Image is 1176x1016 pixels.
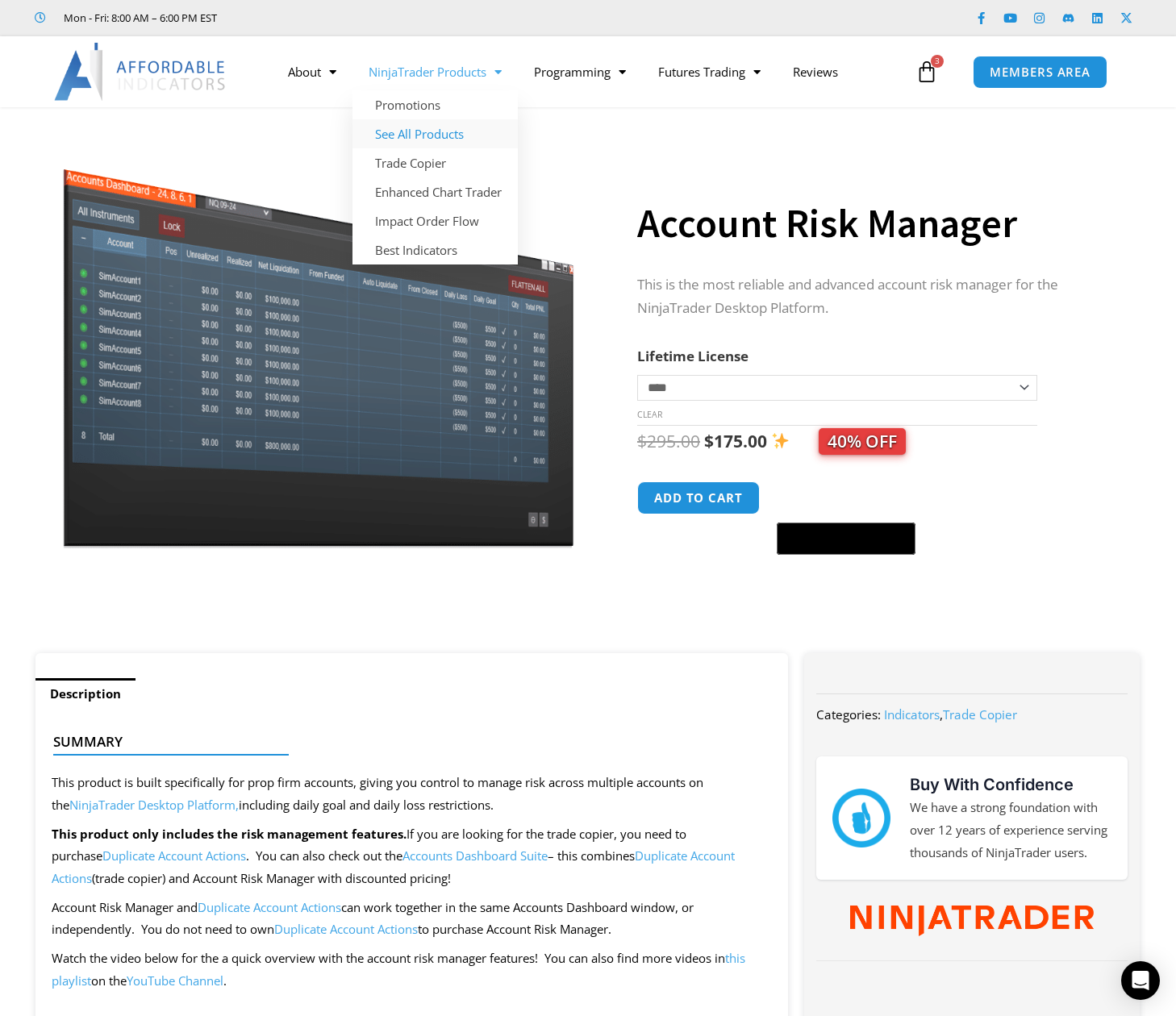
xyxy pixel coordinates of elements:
a: this playlist [52,950,745,989]
a: Accounts Dashboard Suite [402,847,548,864]
h3: Buy With Confidence [910,772,1111,797]
span: 3 [931,55,944,68]
iframe: Customer reviews powered by Trustpilot [240,10,482,26]
button: Add to cart [637,481,760,514]
span: MEMBERS AREA [990,66,1091,78]
a: See All Products [352,119,518,148]
a: Description [35,678,136,710]
p: We have a strong foundation with over 12 years of experience serving thousands of NinjaTrader users. [910,797,1111,864]
p: This product is built specifically for prop firm accounts, giving you control to manage risk acro... [52,772,772,817]
div: Open Intercom Messenger [1121,961,1160,1000]
bdi: 295.00 [637,430,700,452]
h4: Summary [53,734,757,750]
img: NinjaTrader Wordmark color RGB | Affordable Indicators – NinjaTrader [850,906,1093,936]
p: Account Risk Manager and can work together in the same Accounts Dashboard window, or independentl... [52,897,772,942]
a: NinjaTrader Desktop Platform, [69,797,239,813]
a: Trade Copier [352,148,518,177]
bdi: 175.00 [704,430,767,452]
span: Mon - Fri: 8:00 AM – 6:00 PM EST [60,8,217,27]
a: Impact Order Flow [352,206,518,235]
a: Programming [518,53,642,90]
a: Duplicate Account Actions [102,847,246,864]
a: NinjaTrader Products [352,53,518,90]
a: About [272,53,352,90]
a: Reviews [777,53,854,90]
a: Trade Copier [943,706,1017,722]
a: Duplicate Account Actions [274,921,418,937]
strong: This product only includes the risk management features. [52,826,407,842]
h1: Account Risk Manager [637,195,1108,252]
ul: NinjaTrader Products [352,90,518,264]
a: Clear options [637,409,662,420]
a: Enhanced Chart Trader [352,177,518,206]
iframe: PayPal Message 1 [637,564,1108,579]
p: If you are looking for the trade copier, you need to purchase . You can also check out the – this... [52,823,772,891]
span: $ [637,430,647,452]
a: Best Indicators [352,235,518,264]
label: Lifetime License [637,347,749,365]
a: 3 [891,48,962,95]
span: Categories: [816,706,881,722]
p: This is the most reliable and advanced account risk manager for the NinjaTrader Desktop Platform. [637,273,1108,320]
a: YouTube Channel [127,972,223,989]
iframe: Secure express checkout frame [774,479,919,518]
img: mark thumbs good 43913 | Affordable Indicators – NinjaTrader [832,789,890,847]
img: LogoAI | Affordable Indicators – NinjaTrader [54,43,227,101]
button: Buy with GPay [777,523,915,555]
a: Indicators [884,706,940,722]
p: Watch the video below for the a quick overview with the account risk manager features! You can al... [52,947,772,993]
span: , [884,706,1017,722]
nav: Menu [272,53,911,90]
span: 40% OFF [819,428,906,455]
a: Futures Trading [642,53,777,90]
a: Duplicate Account Actions [198,899,341,915]
a: MEMBERS AREA [973,56,1107,89]
a: Promotions [352,90,518,119]
span: $ [704,430,714,452]
img: ✨ [772,432,789,449]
